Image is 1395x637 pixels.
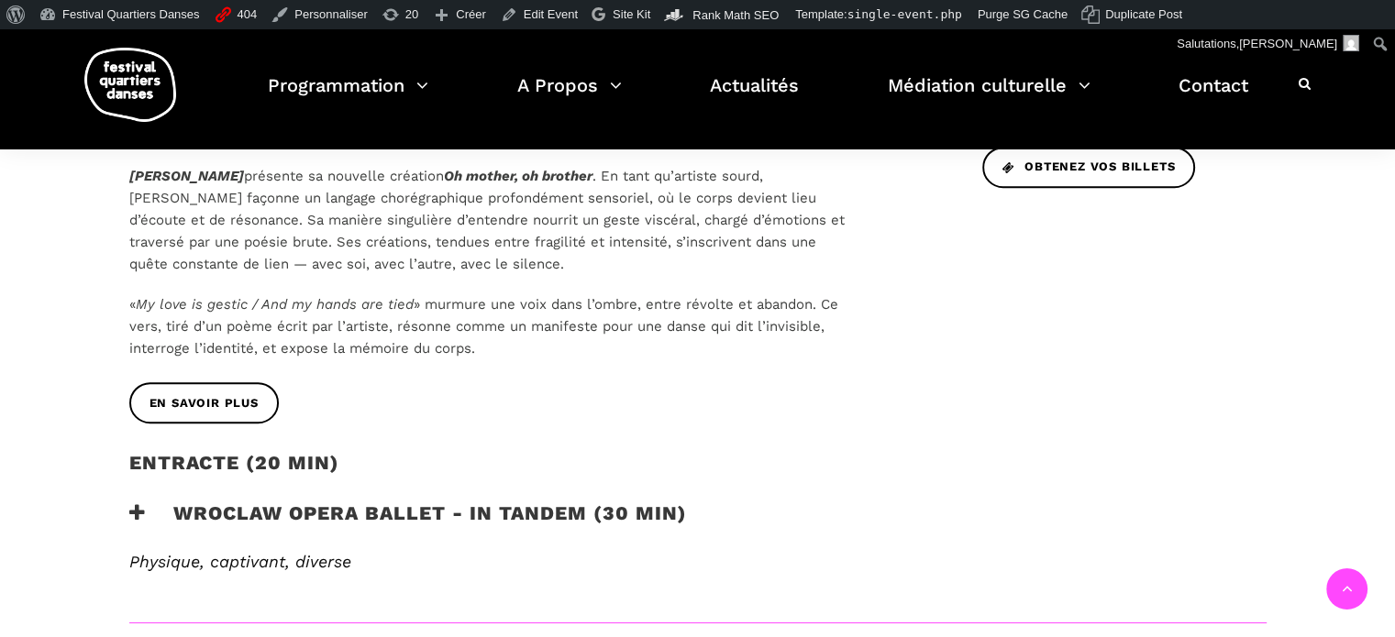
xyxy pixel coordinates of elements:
[129,168,244,184] i: [PERSON_NAME]
[129,190,845,272] span: [PERSON_NAME] façonne un langage chorégraphique profondément sensoriel, où le corps devient lieu ...
[129,296,838,357] span: » murmure une voix dans l’ombre, entre révolte et abandon. Ce vers, tiré d’un poème écrit par l’a...
[1002,158,1175,177] span: Obtenez vos billets
[1179,70,1248,124] a: Contact
[592,168,763,184] span: . En tant qu’artiste sourd,
[136,296,414,313] span: My love is gestic / And my hands are tied
[129,552,351,571] i: Physique, captivant, diverse
[692,8,779,22] span: Rank Math SEO
[129,382,279,423] a: EN SAVOIR PLUS
[982,147,1195,188] a: Obtenez vos billets
[1170,29,1367,59] a: Salutations,
[444,168,592,184] i: Oh mother, oh brother
[129,451,339,497] h2: Entracte (20 min)
[129,501,687,547] h3: Wroclaw Opera Ballet - In Tandem (30 min)
[613,7,650,21] span: Site Kit
[149,394,259,413] span: EN SAVOIR PLUS
[129,296,136,313] span: «
[888,70,1091,124] a: Médiation culturelle
[1239,37,1337,50] span: [PERSON_NAME]
[84,48,176,122] img: logo-fqd-med
[710,70,799,124] a: Actualités
[244,168,444,184] span: présente sa nouvelle création
[268,70,428,124] a: Programmation
[517,70,622,124] a: A Propos
[847,7,962,21] span: single-event.php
